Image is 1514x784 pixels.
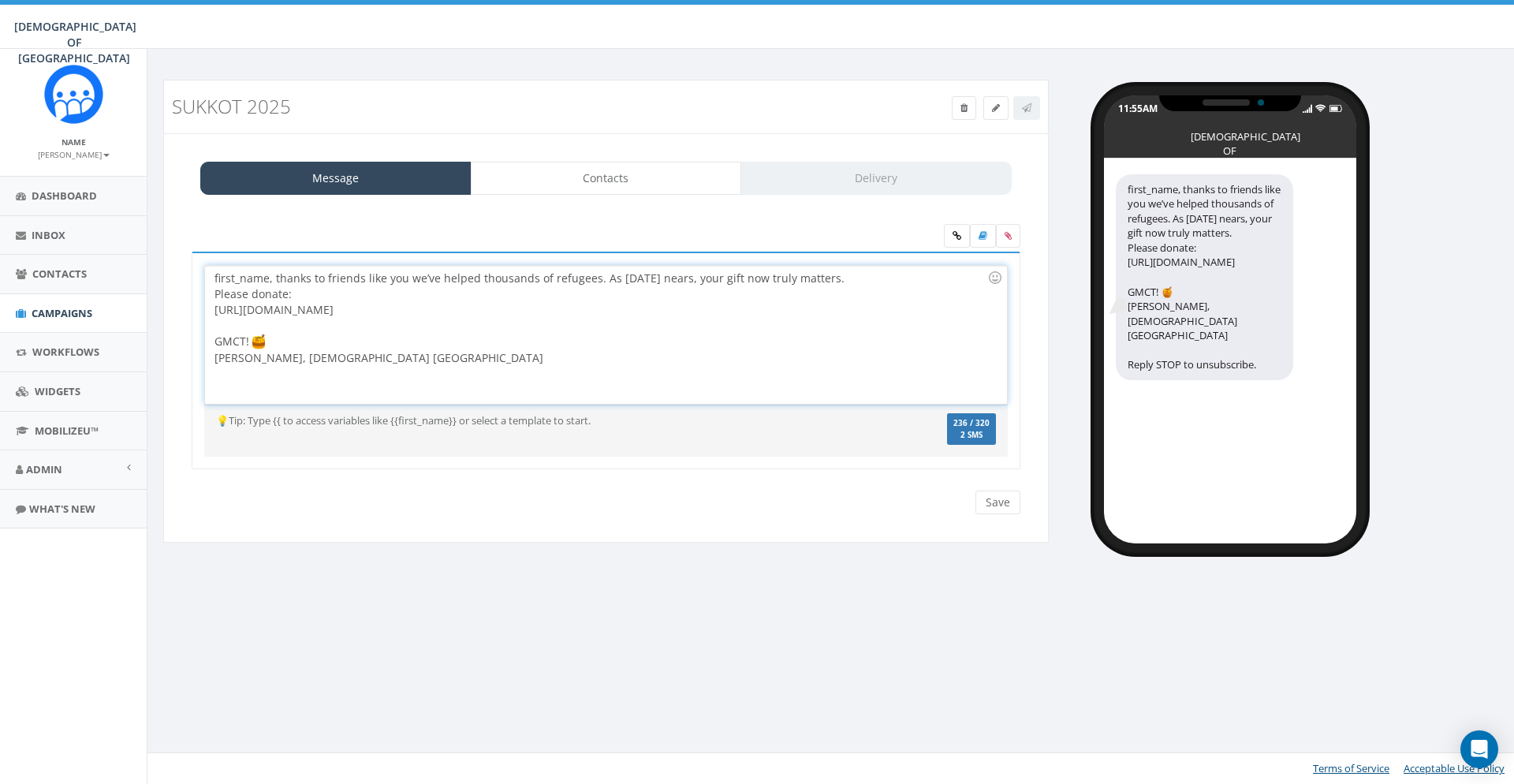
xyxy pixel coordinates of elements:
span: MobilizeU™ [35,424,99,438]
span: Campaigns [32,306,92,320]
span: Workflows [32,345,99,359]
input: Save [975,491,1020,514]
h3: Sukkot 2025 [172,96,817,117]
a: Terms of Service [1313,761,1389,775]
div: first_name, thanks to friends like you we’ve helped thousands of refugees. As [DATE] nears, your ... [1116,174,1293,380]
span: 2 SMS [953,431,990,439]
small: Name [62,136,86,147]
div: [DEMOGRAPHIC_DATA] OF [GEOGRAPHIC_DATA] [1191,129,1270,137]
span: Dashboard [32,189,97,203]
img: 🍯 [251,334,267,349]
div: 💡Tip: Type {{ to access variables like {{first_name}} or select a template to start. [204,413,874,428]
span: Inbox [32,228,65,242]
span: Attach your media [996,224,1020,248]
span: [DEMOGRAPHIC_DATA] OF [GEOGRAPHIC_DATA] [14,19,136,65]
span: Admin [26,462,62,476]
div: 11:55AM [1118,102,1158,115]
a: Acceptable Use Policy [1404,761,1505,775]
a: Message [200,162,472,195]
span: Edit Campaign [992,101,1000,114]
div: Open Intercom Messenger [1460,730,1498,768]
span: Delete Campaign [960,101,968,114]
a: [PERSON_NAME] [38,147,110,161]
span: Contacts [32,267,87,281]
a: Contacts [471,162,742,195]
div: Use the TAB key to insert emoji faster [986,268,1005,287]
span: What's New [29,502,95,516]
small: [PERSON_NAME] [38,149,110,160]
img: Rally_Corp_Icon.png [44,65,103,124]
span: 236 / 320 [953,418,990,428]
div: first_name, thanks to friends like you we’ve helped thousands of refugees. As [DATE] nears, your ... [205,266,1006,404]
label: Insert Template Text [970,224,996,248]
span: Widgets [35,384,80,398]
